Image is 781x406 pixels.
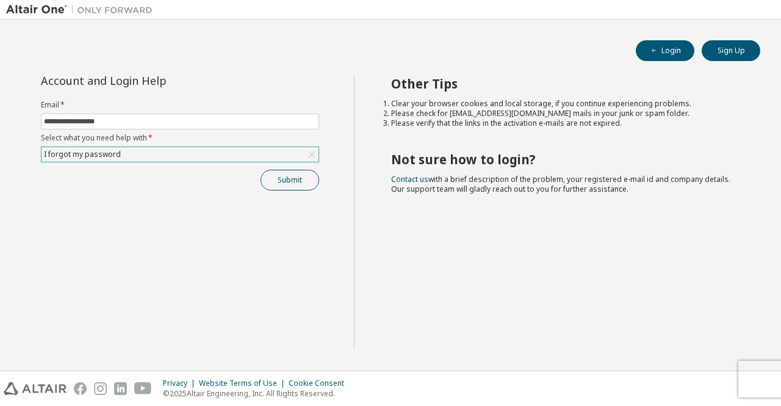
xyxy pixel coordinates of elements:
[391,76,739,92] h2: Other Tips
[261,170,319,190] button: Submit
[74,382,87,395] img: facebook.svg
[114,382,127,395] img: linkedin.svg
[41,76,264,85] div: Account and Login Help
[391,174,428,184] a: Contact us
[42,148,123,161] div: I forgot my password
[163,388,351,399] p: © 2025 Altair Engineering, Inc. All Rights Reserved.
[134,382,152,395] img: youtube.svg
[391,109,739,118] li: Please check for [EMAIL_ADDRESS][DOMAIN_NAME] mails in your junk or spam folder.
[391,174,730,194] span: with a brief description of the problem, your registered e-mail id and company details. Our suppo...
[391,99,739,109] li: Clear your browser cookies and local storage, if you continue experiencing problems.
[391,151,739,167] h2: Not sure how to login?
[4,382,67,395] img: altair_logo.svg
[41,133,319,143] label: Select what you need help with
[41,100,319,110] label: Email
[199,379,289,388] div: Website Terms of Use
[6,4,159,16] img: Altair One
[702,40,760,61] button: Sign Up
[391,118,739,128] li: Please verify that the links in the activation e-mails are not expired.
[94,382,107,395] img: instagram.svg
[163,379,199,388] div: Privacy
[41,147,319,162] div: I forgot my password
[289,379,351,388] div: Cookie Consent
[636,40,694,61] button: Login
